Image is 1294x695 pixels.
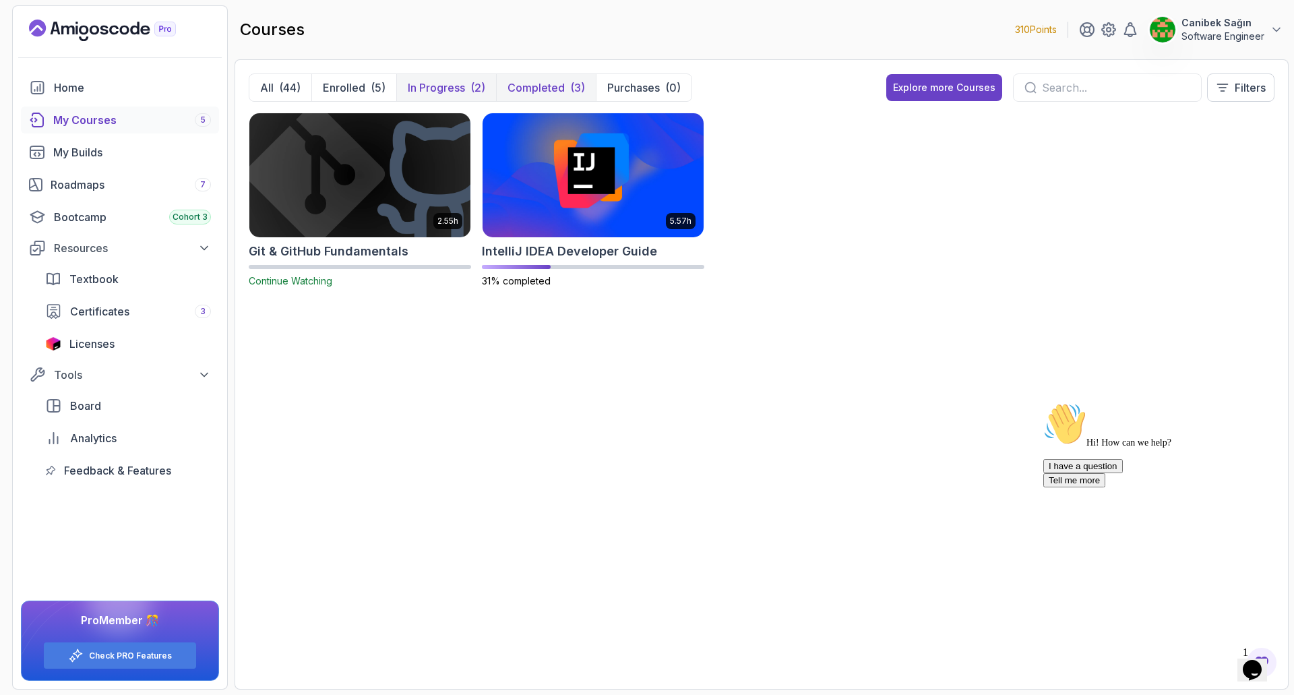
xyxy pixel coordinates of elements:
[249,242,408,261] h2: Git & GitHub Fundamentals
[51,177,211,193] div: Roadmaps
[1150,17,1175,42] img: user profile image
[200,306,206,317] span: 3
[21,74,219,101] a: home
[607,80,660,96] p: Purchases
[249,275,332,286] span: Continue Watching
[249,74,311,101] button: All(44)
[408,80,465,96] p: In Progress
[396,74,496,101] button: In Progress(2)
[21,171,219,198] a: roadmaps
[69,271,119,287] span: Textbook
[53,144,211,160] div: My Builds
[1038,397,1281,634] iframe: chat widget
[665,80,681,96] div: (0)
[5,5,248,90] div: 👋Hi! How can we help?I have a questionTell me more
[37,425,219,452] a: analytics
[37,457,219,484] a: feedback
[371,80,386,96] div: (5)
[496,74,596,101] button: Completed(3)
[507,80,565,96] p: Completed
[1149,16,1283,43] button: user profile imageCanibek SağınSoftware Engineer
[570,80,585,96] div: (3)
[886,74,1002,101] button: Explore more Courses
[37,392,219,419] a: board
[45,337,61,351] img: jetbrains icon
[470,80,485,96] div: (2)
[54,367,211,383] div: Tools
[43,642,197,669] button: Check PRO Features
[5,5,49,49] img: :wave:
[1181,30,1264,43] p: Software Engineer
[21,236,219,260] button: Resources
[5,62,85,76] button: I have a question
[482,113,704,288] a: IntelliJ IDEA Developer Guide card5.57hIntelliJ IDEA Developer Guide31% completed
[54,209,211,225] div: Bootcamp
[89,651,172,661] a: Check PRO Features
[5,40,133,51] span: Hi! How can we help?
[5,76,67,90] button: Tell me more
[1042,80,1190,96] input: Search...
[64,462,171,479] span: Feedback & Features
[200,179,206,190] span: 7
[37,298,219,325] a: certificates
[323,80,365,96] p: Enrolled
[29,20,207,41] a: Landing page
[200,115,206,125] span: 5
[1181,16,1264,30] p: Canibek Sağın
[482,242,657,261] h2: IntelliJ IDEA Developer Guide
[54,240,211,256] div: Resources
[260,80,274,96] p: All
[670,216,691,226] p: 5.57h
[483,113,704,237] img: IntelliJ IDEA Developer Guide card
[311,74,396,101] button: Enrolled(5)
[69,336,115,352] span: Licenses
[1207,73,1274,102] button: Filters
[173,212,208,222] span: Cohort 3
[1235,80,1266,96] p: Filters
[70,303,129,320] span: Certificates
[37,266,219,293] a: textbook
[21,363,219,387] button: Tools
[1015,23,1057,36] p: 310 Points
[1237,641,1281,682] iframe: chat widget
[279,80,301,96] div: (44)
[53,112,211,128] div: My Courses
[70,398,101,414] span: Board
[437,216,458,226] p: 2.55h
[249,113,471,288] a: Git & GitHub Fundamentals card2.55hGit & GitHub FundamentalsContinue Watching
[482,275,551,286] span: 31% completed
[21,139,219,166] a: builds
[70,430,117,446] span: Analytics
[37,330,219,357] a: licenses
[21,204,219,231] a: bootcamp
[54,80,211,96] div: Home
[893,81,995,94] div: Explore more Courses
[596,74,691,101] button: Purchases(0)
[249,113,470,237] img: Git & GitHub Fundamentals card
[240,19,305,40] h2: courses
[21,107,219,133] a: courses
